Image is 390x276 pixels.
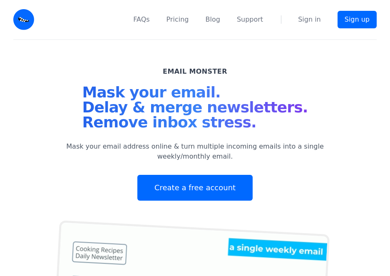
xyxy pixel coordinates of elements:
[82,85,308,133] h1: Mask your email. Delay & merge newsletters. Remove inbox stress.
[338,11,377,28] a: Sign up
[137,175,253,201] a: Create a free account
[298,15,321,25] a: Sign in
[163,67,227,77] h2: Email Monster
[166,15,189,25] a: Pricing
[13,9,34,30] img: Email Monster
[133,15,149,25] a: FAQs
[55,142,335,162] p: Mask your email address online & turn multiple incoming emails into a single weekly/monthly email.
[237,15,263,25] a: Support
[206,15,220,25] a: Blog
